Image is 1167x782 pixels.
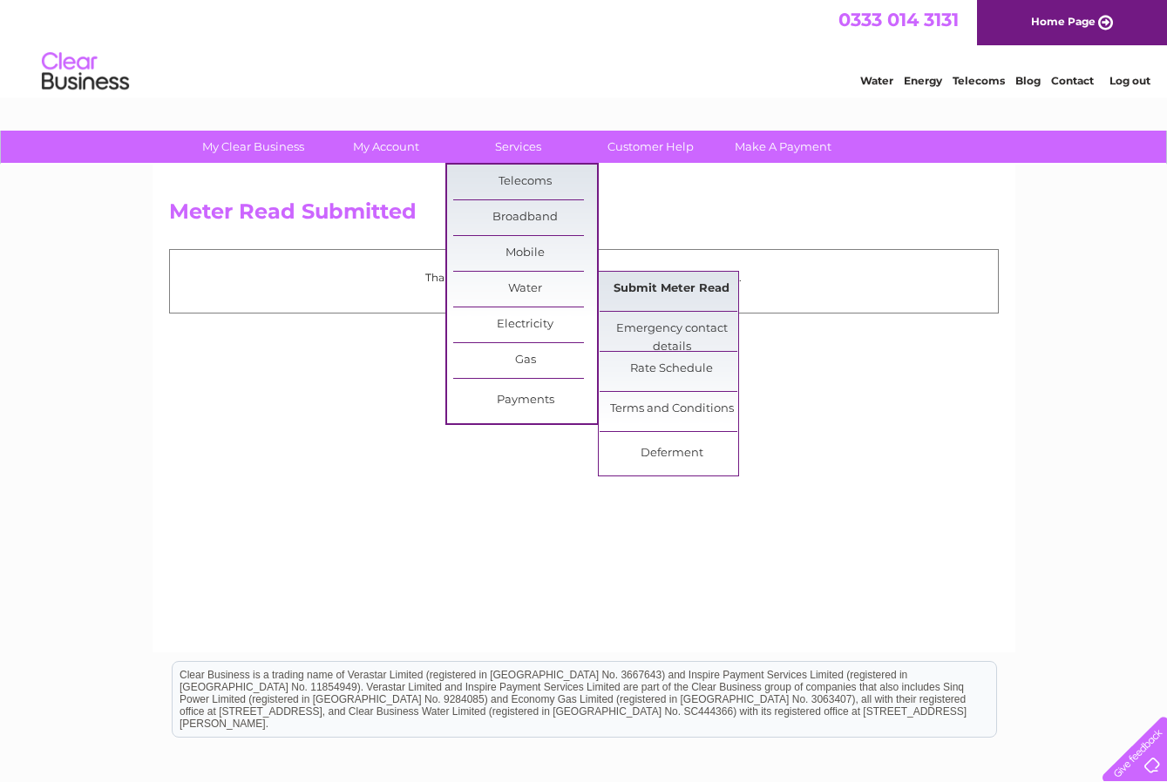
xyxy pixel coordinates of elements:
a: Make A Payment [711,131,855,163]
a: Electricity [453,307,597,342]
a: Blog [1015,74,1041,87]
a: Log out [1109,74,1150,87]
a: Terms and Conditions [600,392,743,427]
a: My Clear Business [181,131,325,163]
a: Broadband [453,200,597,235]
a: Water [860,74,893,87]
a: Services [446,131,590,163]
img: logo.png [41,45,130,98]
a: Customer Help [579,131,723,163]
h2: Meter Read Submitted [169,199,999,233]
a: Energy [904,74,942,87]
a: Water [453,272,597,307]
a: Contact [1051,74,1094,87]
a: Telecoms [953,74,1005,87]
a: Payments [453,383,597,418]
a: Emergency contact details [600,312,743,347]
div: Clear Business is a trading name of Verastar Limited (registered in [GEOGRAPHIC_DATA] No. 3667643... [173,10,996,84]
a: Rate Schedule [600,352,743,387]
a: Submit Meter Read [600,272,743,307]
a: Telecoms [453,165,597,199]
a: Mobile [453,236,597,271]
a: Gas [453,343,597,378]
a: 0333 014 3131 [838,9,959,30]
a: My Account [314,131,458,163]
p: Thank you for your time, your meter read has been received. [179,269,989,286]
a: Deferment [600,436,743,471]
